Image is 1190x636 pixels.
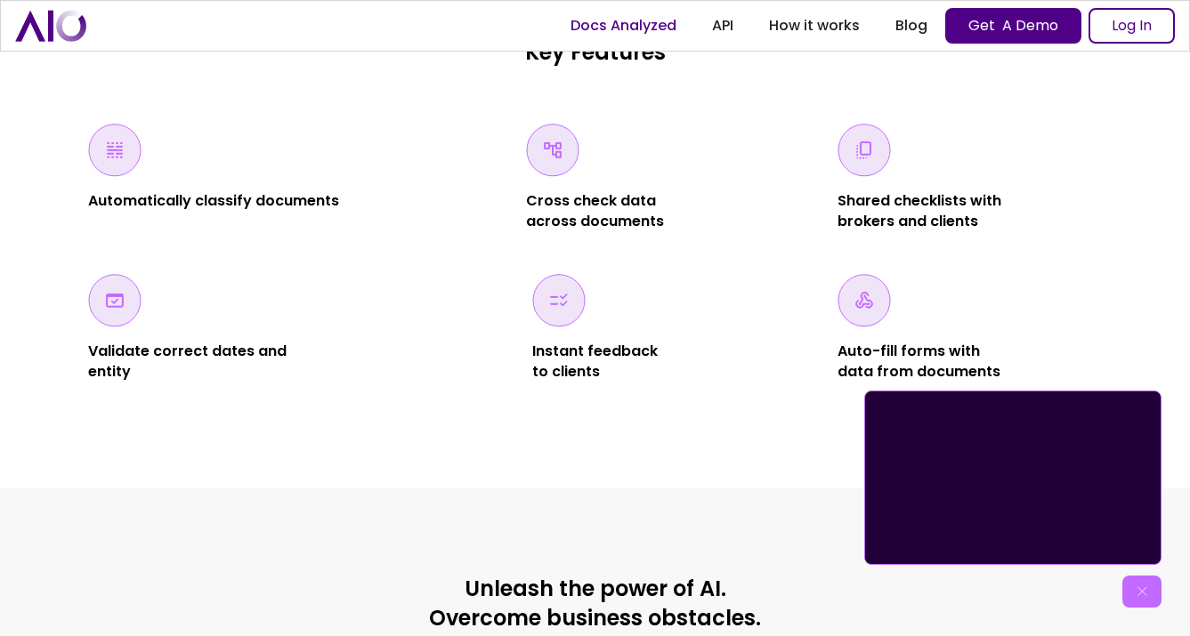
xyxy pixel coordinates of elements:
[88,574,1103,633] h3: Unleash the power of AI. Overcome business obstacles.
[945,8,1081,44] a: Get A Demo
[838,191,1001,231] h5: Shared checklists with brokers and clients
[694,10,751,42] a: API
[532,342,658,382] h5: Instant feedback to clients
[1089,8,1175,44] a: Log In
[553,10,694,42] a: Docs Analyzed
[526,191,664,231] h5: Cross check data across documents
[88,191,339,211] h5: Automatically classify documents
[838,342,1000,382] h5: Auto-fill forms with data from documents
[88,342,287,382] h5: Validate correct dates and entity
[88,37,1103,68] h3: Key Features
[15,10,86,41] a: home
[872,399,1154,557] iframe: AIO - powering financial decision making
[878,10,945,42] a: Blog
[751,10,878,42] a: How it works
